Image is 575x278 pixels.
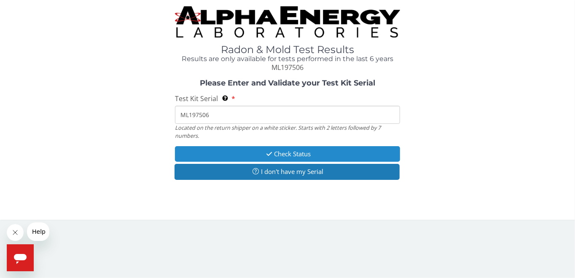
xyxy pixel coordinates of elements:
[271,63,304,72] span: ML197506
[175,124,400,139] div: Located on the return shipper on a white sticker. Starts with 2 letters followed by 7 numbers.
[27,222,49,241] iframe: Message from company
[175,55,400,63] h4: Results are only available for tests performed in the last 6 years
[175,94,218,103] span: Test Kit Serial
[175,44,400,55] h1: Radon & Mold Test Results
[175,164,400,179] button: I don't have my Serial
[175,6,400,37] img: TightCrop.jpg
[200,78,375,88] strong: Please Enter and Validate your Test Kit Serial
[175,146,400,162] button: Check Status
[7,224,24,241] iframe: Close message
[7,244,34,271] iframe: Button to launch messaging window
